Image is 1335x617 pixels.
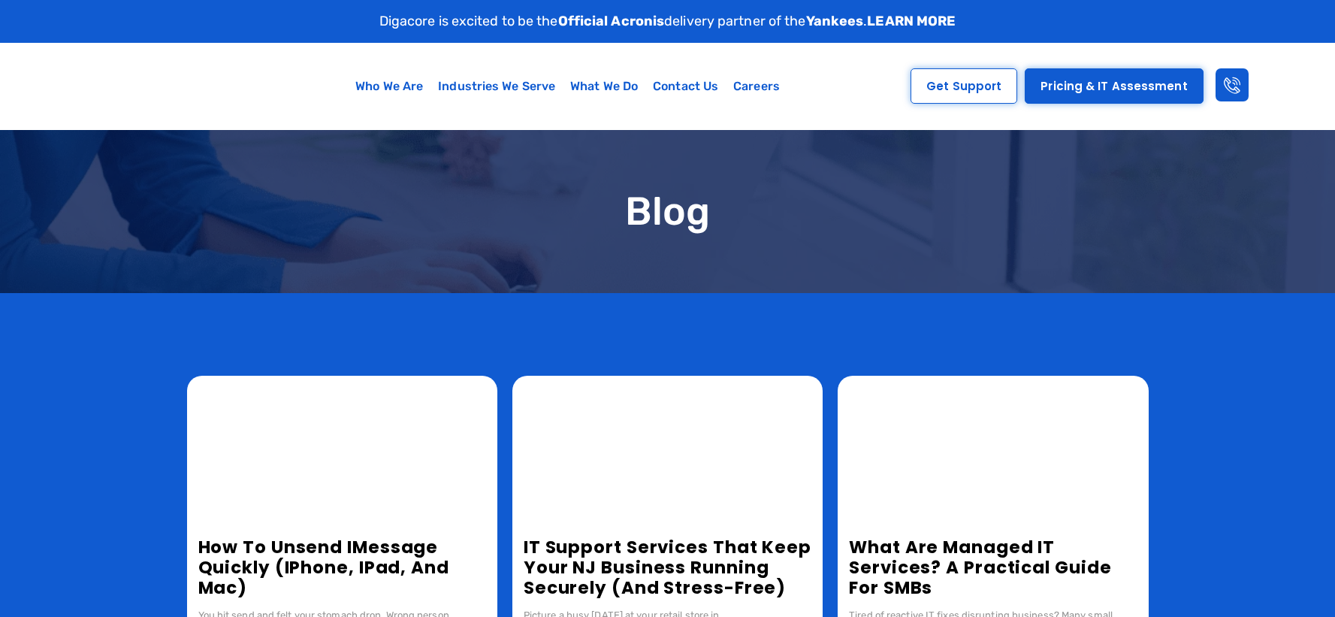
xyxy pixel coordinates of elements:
[524,535,811,600] a: IT Support Services That Keep Your NJ Business Running Securely (And Stress-Free)
[911,68,1017,104] a: Get Support
[806,13,864,29] strong: Yankees
[558,13,665,29] strong: Official Acronis
[838,376,1148,526] img: What Are Managed IT Services
[563,69,645,104] a: What We Do
[1041,80,1187,92] span: Pricing & IT Assessment
[926,80,1001,92] span: Get Support
[187,190,1149,233] h1: Blog
[430,69,563,104] a: Industries We Serve
[187,376,497,526] img: how to unsend imessage
[379,11,956,32] p: Digacore is excited to be the delivery partner of the .
[348,69,430,104] a: Who We Are
[645,69,726,104] a: Contact Us
[512,376,823,526] img: Hire IT Support Services in NJ
[849,535,1111,600] a: What Are Managed IT Services? A Practical Guide for SMBs
[1025,68,1203,104] a: Pricing & IT Assessment
[726,69,787,104] a: Careers
[198,535,449,600] a: How to Unsend iMessage Quickly (iPhone, iPad, and Mac)
[867,13,956,29] a: LEARN MORE
[28,50,196,122] img: Digacore logo 1
[264,69,871,104] nav: Menu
